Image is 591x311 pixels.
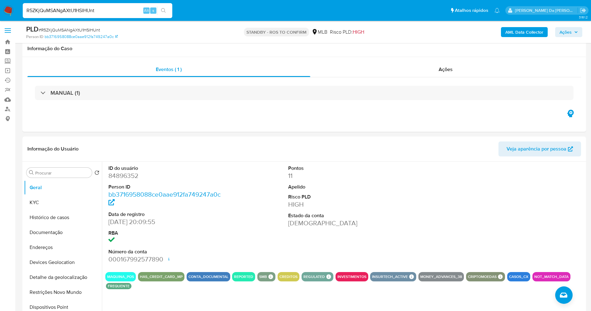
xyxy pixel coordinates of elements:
span: # R5ZKjQuMSANgAXtU1HSlHUnt [39,27,100,33]
span: Risco PLD: [330,29,364,36]
button: Geral [24,180,102,195]
dd: [DATE] 20:09:55 [108,218,222,226]
dt: ID do usuário [108,165,222,172]
dd: 000167992577890 [108,255,222,264]
b: PLD [26,24,39,34]
p: STANDBY - ROS TO CONFIRM [244,28,309,36]
b: Person ID [26,34,43,40]
input: Procurar [35,170,89,176]
button: Detalhe da geolocalização [24,270,102,285]
span: Atalhos rápidos [455,7,488,14]
button: Restrições Novo Mundo [24,285,102,300]
p: patricia.varelo@mercadopago.com.br [515,7,578,13]
dd: [DEMOGRAPHIC_DATA] [288,219,402,227]
div: MLB [312,29,327,36]
button: search-icon [157,6,170,15]
button: Veja aparência por pessoa [498,141,581,156]
dt: Estado da conta [288,212,402,219]
dd: 11 [288,171,402,180]
dt: Apelido [288,184,402,190]
span: Alt [144,7,149,13]
button: Documentação [24,225,102,240]
button: Endereços [24,240,102,255]
dt: Data de registro [108,211,222,218]
dt: RBA [108,230,222,237]
button: KYC [24,195,102,210]
button: AML Data Collector [501,27,548,37]
input: Pesquise usuários ou casos... [23,7,172,15]
a: Sair [580,7,586,14]
button: Devices Geolocation [24,255,102,270]
button: Histórico de casos [24,210,102,225]
button: Retornar ao pedido padrão [94,170,99,177]
a: bb3716958088ce0aae912fa749247a0c [45,34,118,40]
span: Ações [439,66,453,73]
dt: Pontos [288,165,402,172]
div: MANUAL (1) [35,86,574,100]
span: Veja aparência por pessoa [507,141,566,156]
button: Procurar [29,170,34,175]
dt: Risco PLD [288,194,402,200]
h3: MANUAL (1) [50,89,80,96]
button: Ações [555,27,582,37]
b: AML Data Collector [505,27,543,37]
h1: Informação do Usuário [27,146,79,152]
dd: HIGH [288,200,402,209]
span: Eventos ( 1 ) [156,66,182,73]
span: Ações [560,27,572,37]
dt: Número da conta [108,248,222,255]
span: s [152,7,154,13]
dd: 84896352 [108,171,222,180]
dt: Person ID [108,184,222,190]
h1: Informação do Caso [27,45,581,52]
span: HIGH [353,28,364,36]
a: bb3716958088ce0aae912fa749247a0c [108,190,221,208]
a: Notificações [494,8,500,13]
